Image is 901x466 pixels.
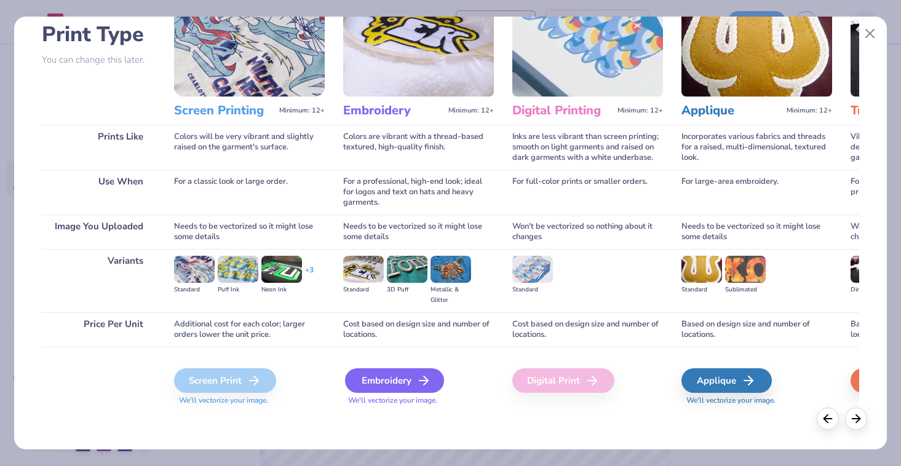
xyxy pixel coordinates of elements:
[174,125,325,170] div: Colors will be very vibrant and slightly raised on the garment's surface.
[42,312,156,347] div: Price Per Unit
[851,256,891,283] img: Direct-to-film
[218,256,258,283] img: Puff Ink
[387,285,427,295] div: 3D Puff
[343,170,494,215] div: For a professional, high-end look; ideal for logos and text on hats and heavy garments.
[448,106,494,115] span: Minimum: 12+
[42,249,156,312] div: Variants
[859,22,882,45] button: Close
[787,106,832,115] span: Minimum: 12+
[174,215,325,249] div: Needs to be vectorized so it might lose some details
[174,170,325,215] div: For a classic look or large order.
[42,125,156,170] div: Prints Like
[681,368,772,393] div: Applique
[681,285,722,295] div: Standard
[345,368,444,393] div: Embroidery
[343,103,443,119] h3: Embroidery
[725,256,766,283] img: Sublimated
[681,125,832,170] div: Incorporates various fabrics and threads for a raised, multi-dimensional, textured look.
[343,215,494,249] div: Needs to be vectorized so it might lose some details
[42,170,156,215] div: Use When
[681,312,832,347] div: Based on design size and number of locations.
[512,312,663,347] div: Cost based on design size and number of locations.
[851,285,891,295] div: Direct-to-film
[512,368,614,393] div: Digital Print
[42,55,156,65] p: You can change this later.
[174,256,215,283] img: Standard
[681,103,782,119] h3: Applique
[512,215,663,249] div: Won't be vectorized so nothing about it changes
[512,170,663,215] div: For full-color prints or smaller orders.
[343,312,494,347] div: Cost based on design size and number of locations.
[512,103,613,119] h3: Digital Printing
[681,395,832,406] span: We'll vectorize your image.
[681,215,832,249] div: Needs to be vectorized so it might lose some details
[725,285,766,295] div: Sublimated
[512,256,553,283] img: Standard
[387,256,427,283] img: 3D Puff
[343,125,494,170] div: Colors are vibrant with a thread-based textured, high-quality finish.
[431,285,471,306] div: Metallic & Glitter
[431,256,471,283] img: Metallic & Glitter
[617,106,663,115] span: Minimum: 12+
[174,368,276,393] div: Screen Print
[343,256,384,283] img: Standard
[218,285,258,295] div: Puff Ink
[261,256,302,283] img: Neon Ink
[343,285,384,295] div: Standard
[681,256,722,283] img: Standard
[279,106,325,115] span: Minimum: 12+
[174,285,215,295] div: Standard
[174,395,325,406] span: We'll vectorize your image.
[512,125,663,170] div: Inks are less vibrant than screen printing; smooth on light garments and raised on dark garments ...
[174,312,325,347] div: Additional cost for each color; larger orders lower the unit price.
[42,215,156,249] div: Image You Uploaded
[512,285,553,295] div: Standard
[305,265,314,286] div: + 3
[174,103,274,119] h3: Screen Printing
[261,285,302,295] div: Neon Ink
[343,395,494,406] span: We'll vectorize your image.
[681,170,832,215] div: For large-area embroidery.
